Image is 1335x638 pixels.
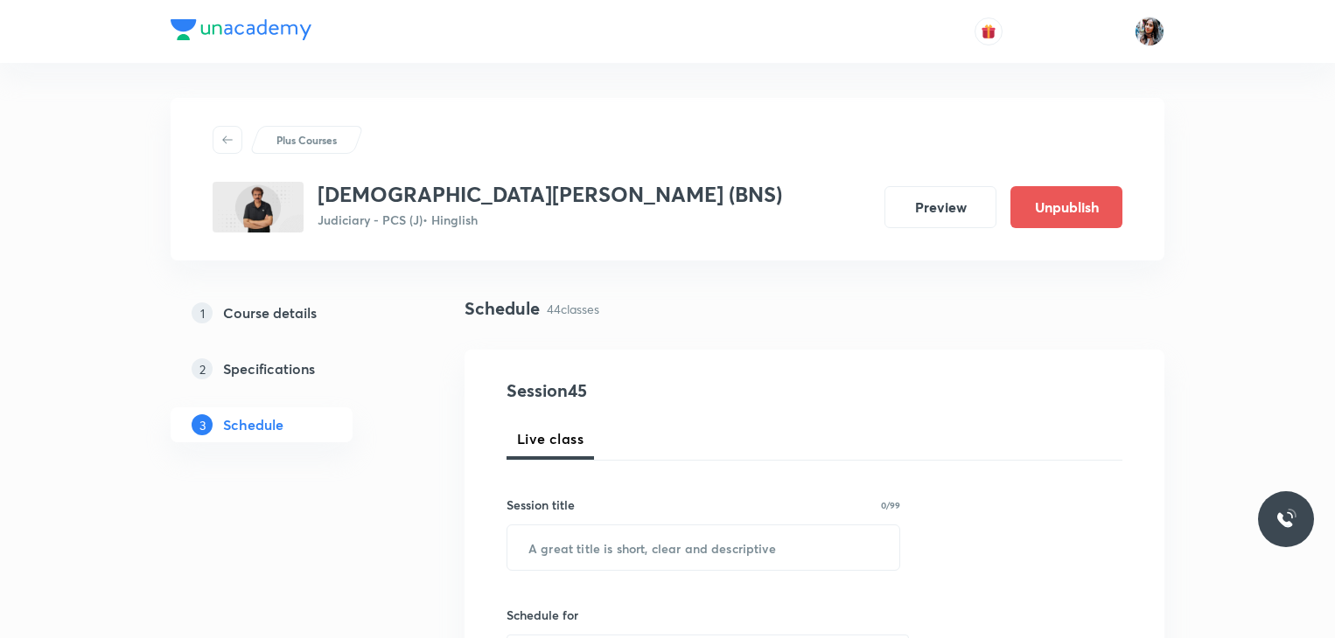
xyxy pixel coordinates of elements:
[192,414,213,435] p: 3
[507,525,899,570] input: A great title is short, clear and descriptive
[171,351,409,386] a: 2Specifications
[981,24,996,39] img: avatar
[318,211,782,229] p: Judiciary - PCS (J) • Hinglish
[465,295,540,322] h4: Schedule
[276,132,337,148] p: Plus Courses
[171,295,409,330] a: 1Course details
[1010,186,1122,228] button: Unpublish
[318,182,782,207] h3: [DEMOGRAPHIC_DATA][PERSON_NAME] (BNS)
[547,300,599,318] p: 44 classes
[192,302,213,323] p: 1
[884,186,996,228] button: Preview
[507,378,826,404] h4: Session 45
[213,182,304,232] img: 9F9FF400-4D0D-41D3-B1BA-DBE1E20EF8BD_plus.png
[507,606,900,624] h6: Schedule for
[881,501,900,510] p: 0/99
[223,302,317,323] h5: Course details
[507,496,575,514] h6: Session title
[171,19,311,40] img: Company Logo
[223,414,283,435] h5: Schedule
[1276,509,1297,530] img: ttu
[223,358,315,379] h5: Specifications
[975,17,1003,45] button: avatar
[192,358,213,379] p: 2
[171,19,311,45] a: Company Logo
[517,428,584,449] span: Live class
[1135,17,1164,46] img: Neha Kardam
